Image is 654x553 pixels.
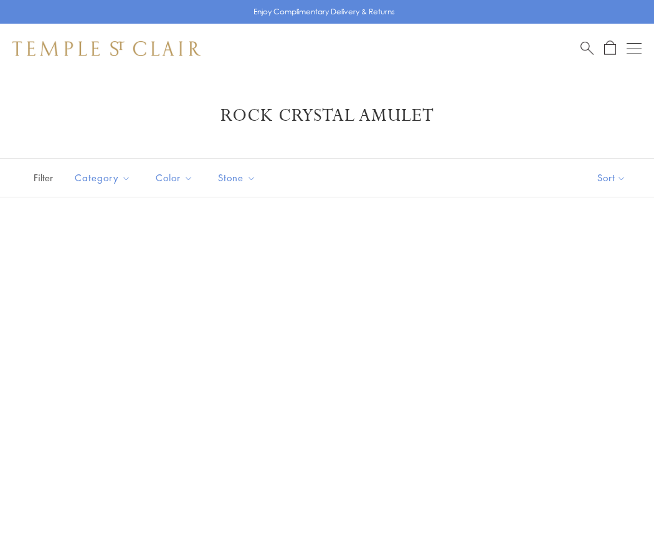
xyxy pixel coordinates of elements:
[569,159,654,197] button: Show sort by
[146,164,202,192] button: Color
[149,170,202,186] span: Color
[31,105,623,127] h1: Rock Crystal Amulet
[581,40,594,56] a: Search
[12,41,201,56] img: Temple St. Clair
[65,164,140,192] button: Category
[604,40,616,56] a: Open Shopping Bag
[627,41,642,56] button: Open navigation
[69,170,140,186] span: Category
[212,170,265,186] span: Stone
[209,164,265,192] button: Stone
[254,6,395,18] p: Enjoy Complimentary Delivery & Returns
